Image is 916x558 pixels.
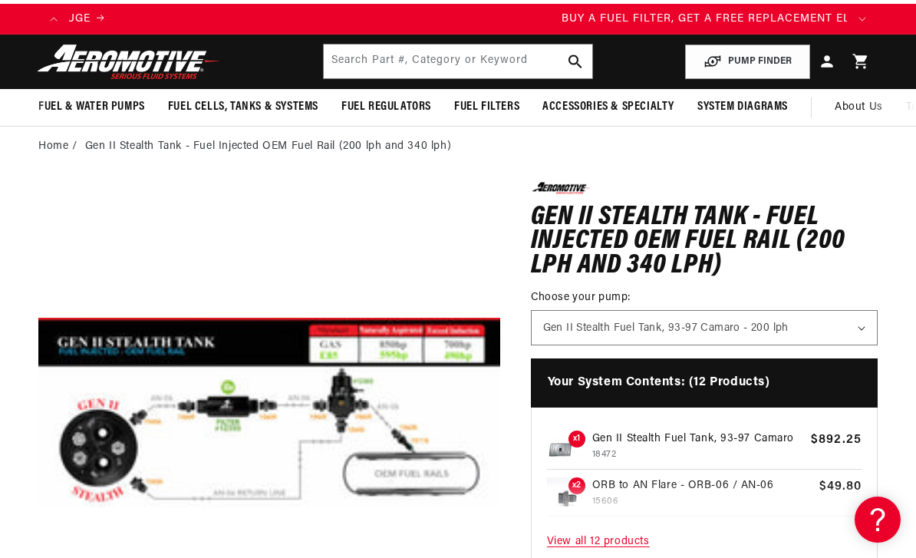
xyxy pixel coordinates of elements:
img: a08d7f565bd9d8c606d00c426bf97bea.jpg [547,431,585,469]
span: x2 [568,477,585,494]
button: search button [558,45,592,78]
a: x1 Gen II Stealth Fuel Tank, 93-97 Camaro 18472 $892.25 [547,431,862,470]
button: Translation missing: en.sections.announcements.next_announcement [847,4,878,35]
summary: Fuel Filters [443,89,531,125]
summary: Accessories & Specialty [531,89,686,125]
p: 18472 [592,447,804,462]
nav: breadcrumbs [38,138,878,155]
span: $49.80 [819,477,862,496]
span: System Diagrams [697,99,788,115]
span: $892.25 [811,431,862,449]
label: Choose your pump: [531,289,878,305]
h1: Gen II Stealth Tank - Fuel Injected OEM Fuel Rail (200 lph and 340 lph) [531,206,878,279]
span: Fuel & Water Pumps [38,99,145,115]
span: Fuel Cells, Tanks & Systems [168,99,318,115]
img: ORB to AN Flare [547,477,585,516]
summary: System Diagrams [686,89,799,125]
a: About Us [823,89,895,126]
a: ORB to AN Flare x2 ORB to AN Flare - ORB-06 / AN-06 15606 $49.80 [547,477,862,517]
span: Fuel Filters [454,99,519,115]
summary: Fuel Regulators [330,89,443,125]
span: x1 [568,431,585,447]
input: Search by Part Number, Category or Keyword [324,45,591,78]
button: Translation missing: en.sections.announcements.previous_announcement [38,4,69,35]
span: Fuel Regulators [341,99,431,115]
span: Accessories & Specialty [542,99,674,115]
summary: Fuel & Water Pumps [27,89,157,125]
p: Gen II Stealth Fuel Tank, 93-97 Camaro [592,431,804,447]
span: BUY A FUEL FILTER, GET A FREE REPLACEMENT ELEMENT [562,13,889,25]
a: Home [38,138,68,155]
p: ORB to AN Flare - ORB-06 / AN-06 [592,477,812,494]
span: About Us [835,101,883,113]
button: PUMP FINDER [685,45,810,79]
li: Gen II Stealth Tank - Fuel Injected OEM Fuel Rail (200 lph and 340 lph) [85,138,452,155]
h4: Your System Contents: (12 Products) [531,358,878,408]
img: Aeromotive [33,44,225,80]
summary: Fuel Cells, Tanks & Systems [157,89,330,125]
